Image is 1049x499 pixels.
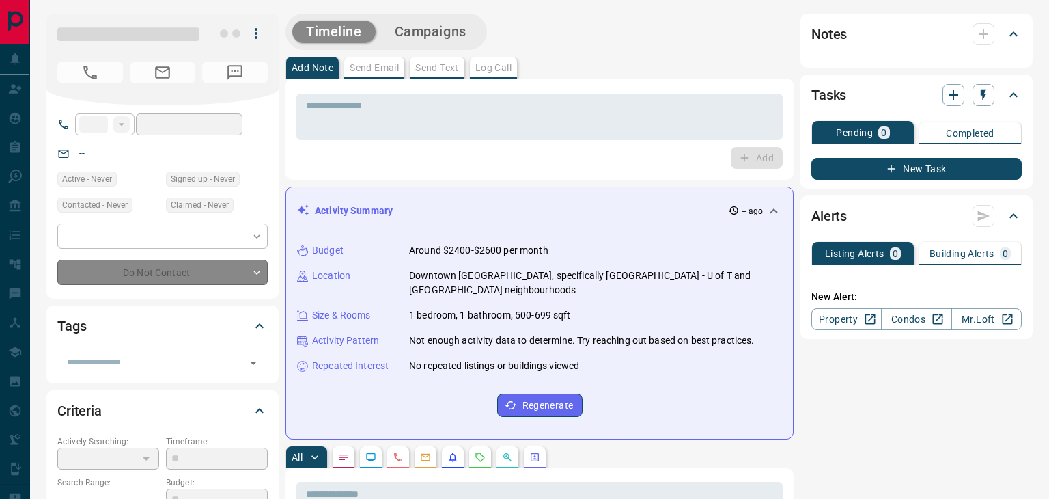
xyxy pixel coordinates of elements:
p: Actively Searching: [57,435,159,448]
button: Open [244,353,263,373]
button: New Task [811,158,1022,180]
p: Completed [946,129,994,138]
svg: Opportunities [502,452,513,463]
h2: Tasks [811,84,846,106]
div: Notes [811,18,1022,51]
svg: Calls [393,452,404,463]
span: Claimed - Never [171,198,229,212]
h2: Criteria [57,400,102,422]
h2: Notes [811,23,847,45]
span: Contacted - Never [62,198,128,212]
span: Active - Never [62,172,112,186]
p: No repeated listings or buildings viewed [409,359,579,373]
p: Timeframe: [166,435,268,448]
div: Activity Summary-- ago [297,198,782,224]
p: 0 [881,128,886,137]
p: Repeated Interest [312,359,389,373]
p: Search Range: [57,476,159,489]
div: Alerts [811,200,1022,232]
svg: Notes [338,452,349,463]
p: Activity Summary [315,204,393,218]
div: Criteria [57,394,268,427]
svg: Agent Actions [529,452,540,463]
div: Tags [57,310,268,342]
p: Listing Alerts [825,249,884,258]
p: Add Note [292,63,333,72]
p: 0 [893,249,898,258]
p: New Alert: [811,290,1022,304]
p: Not enough activity data to determine. Try reaching out based on best practices. [409,334,755,348]
svg: Emails [420,452,431,463]
p: -- ago [742,205,763,217]
p: Pending [836,128,873,137]
button: Regenerate [497,394,583,417]
svg: Listing Alerts [447,452,458,463]
span: No Email [130,62,195,83]
h2: Tags [57,315,86,337]
p: All [292,453,303,462]
p: Activity Pattern [312,334,379,348]
span: Signed up - Never [171,172,235,186]
p: Budget: [166,476,268,489]
span: No Number [202,62,268,83]
a: -- [79,148,85,159]
button: Timeline [292,21,376,43]
p: Budget [312,243,344,258]
p: Downtown [GEOGRAPHIC_DATA], specifically [GEOGRAPHIC_DATA] - U of T and [GEOGRAPHIC_DATA] neighbo... [409,269,782,297]
svg: Requests [475,452,486,463]
div: Do Not Contact [57,260,268,285]
span: No Number [57,62,123,83]
p: Building Alerts [929,249,994,258]
a: Property [811,308,882,330]
svg: Lead Browsing Activity [365,452,376,463]
button: Campaigns [381,21,480,43]
p: Location [312,269,350,283]
p: 0 [1003,249,1008,258]
p: Size & Rooms [312,308,371,323]
div: Tasks [811,79,1022,111]
a: Mr.Loft [951,308,1022,330]
p: 1 bedroom, 1 bathroom, 500-699 sqft [409,308,571,323]
p: Around $2400-$2600 per month [409,243,548,258]
h2: Alerts [811,205,847,227]
a: Condos [881,308,951,330]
